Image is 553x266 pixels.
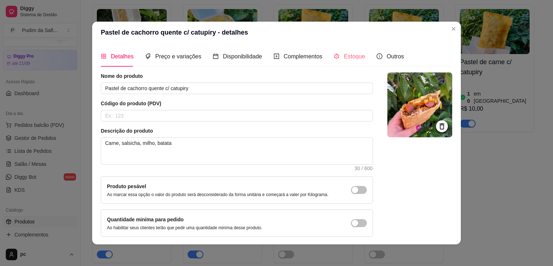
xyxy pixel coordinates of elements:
span: Estoque [344,53,365,59]
span: info-circle [377,53,382,59]
span: code-sandbox [334,53,340,59]
span: appstore [101,53,107,59]
p: Ao habilitar seus clientes terão que pedir uma quantidade miníma desse produto. [107,225,262,231]
span: Preço e variações [155,53,201,59]
span: tags [145,53,151,59]
header: Pastel de cachorro quente c/ catupiry - detalhes [92,22,461,43]
input: Ex.: Hamburguer de costela [101,83,373,94]
p: Ao marcar essa opção o valor do produto será desconsiderado da forma unitária e começará a valer ... [107,192,328,198]
article: Descrição do produto [101,127,373,134]
input: Ex.: 123 [101,110,373,121]
span: Complementos [284,53,323,59]
button: Close [448,23,459,35]
span: Detalhes [111,53,134,59]
label: Quantidade miníma para pedido [107,217,184,222]
article: Código do produto (PDV) [101,100,373,107]
span: plus-square [274,53,279,59]
textarea: Carne, salsicha, milho, batata [101,138,373,164]
span: Disponibilidade [223,53,262,59]
span: calendar [213,53,219,59]
span: Outros [387,53,404,59]
img: logo da loja [387,72,452,137]
article: Nome do produto [101,72,373,80]
label: Produto pesável [107,183,146,189]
